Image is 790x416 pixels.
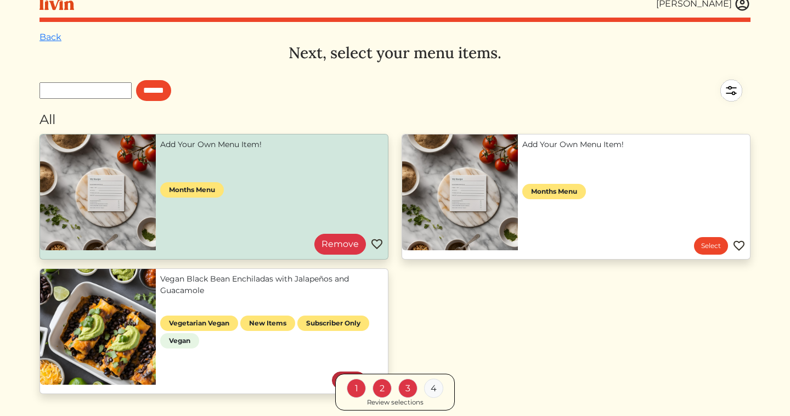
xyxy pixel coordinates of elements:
a: Add Your Own Menu Item! [160,139,383,150]
a: Remove [314,234,366,255]
div: 1 [347,379,366,398]
a: Select [332,372,366,389]
div: 4 [424,379,443,398]
div: Review selections [367,398,424,408]
a: 1 2 3 4 Review selections [335,374,455,411]
h3: Next, select your menu items. [39,44,751,63]
img: Favorite menu item [732,239,746,252]
div: All [39,110,751,130]
div: 3 [398,379,417,398]
a: Select [694,237,728,255]
a: Vegan Black Bean Enchiladas with Jalapeños and Guacamole [160,273,383,296]
a: Back [39,32,61,42]
img: filter-5a7d962c2457a2d01fc3f3b070ac7679cf81506dd4bc827d76cf1eb68fb85cd7.svg [712,71,751,110]
img: Favorite menu item [370,238,383,251]
a: Add Your Own Menu Item! [522,139,746,150]
div: 2 [373,379,392,398]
